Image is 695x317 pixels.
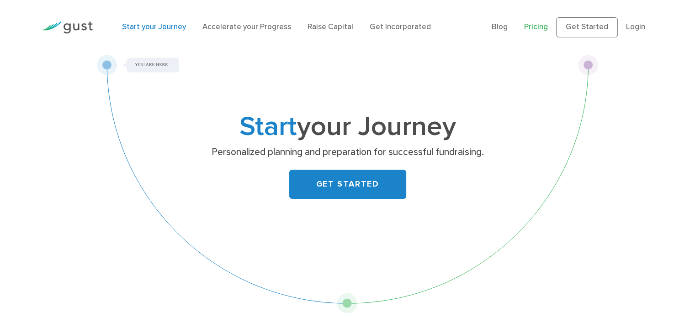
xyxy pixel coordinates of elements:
p: Personalized planning and preparation for successful fundraising. [170,146,525,159]
a: Blog [492,22,508,31]
a: Pricing [524,22,548,31]
h1: your Journey [167,114,528,140]
a: Accelerate your Progress [202,22,291,31]
span: Start [239,110,297,143]
a: Login [626,22,645,31]
a: Get Started [556,17,618,37]
img: Gust Logo [42,21,93,34]
a: Start your Journey [122,22,186,31]
a: Get Incorporated [370,22,431,31]
a: Raise Capital [308,22,353,31]
a: GET STARTED [289,170,406,199]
